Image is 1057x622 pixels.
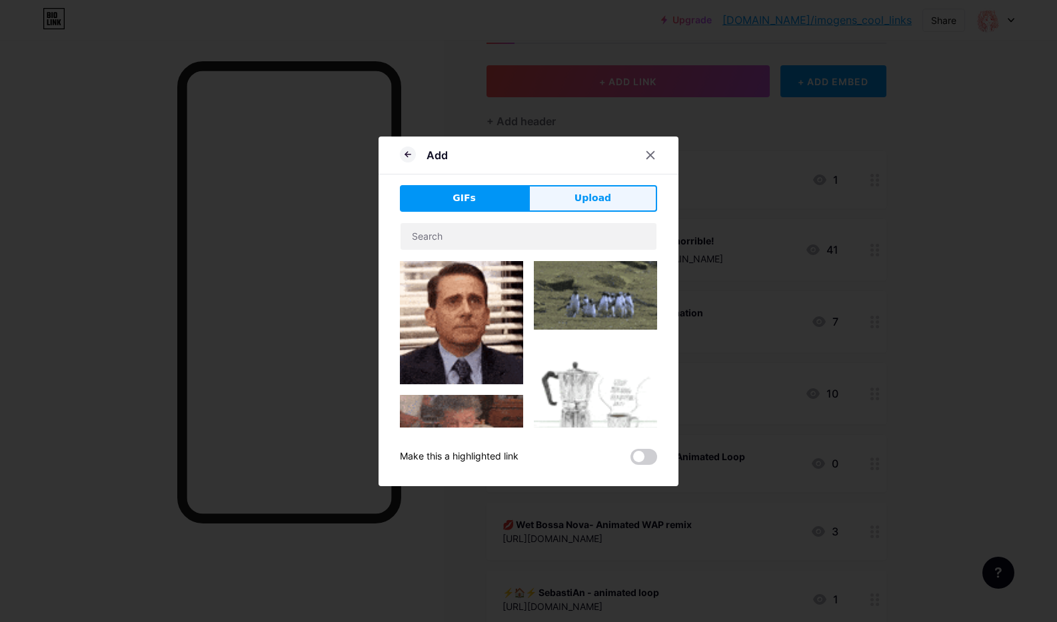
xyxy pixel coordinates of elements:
img: Gihpy [400,261,523,384]
img: Gihpy [400,395,523,508]
span: Upload [574,191,611,205]
img: Gihpy [534,340,657,474]
button: GIFs [400,185,528,212]
img: Gihpy [534,261,657,330]
span: GIFs [453,191,476,205]
input: Search [401,223,656,250]
div: Add [427,147,448,163]
button: Upload [528,185,657,212]
div: Make this a highlighted link [400,449,519,465]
